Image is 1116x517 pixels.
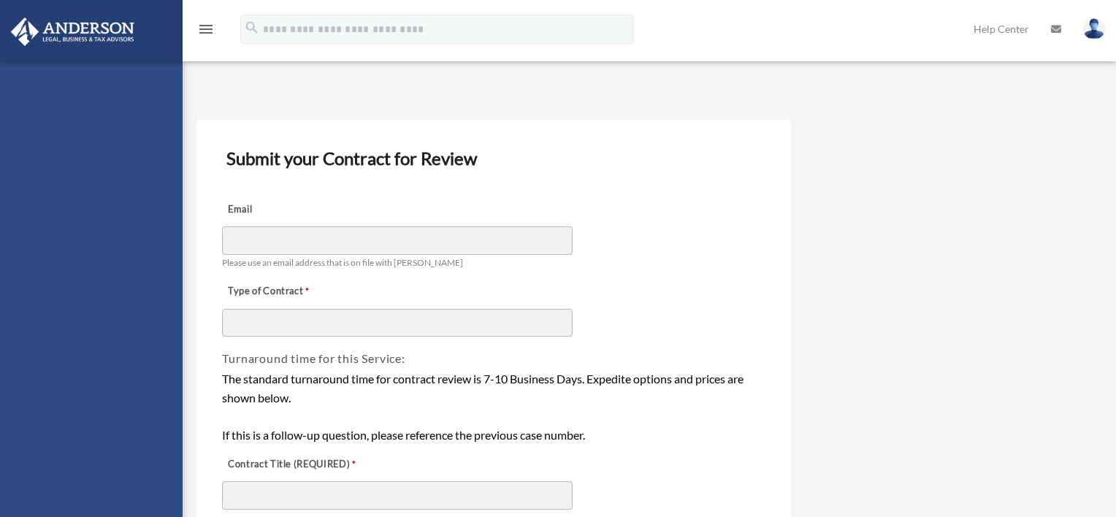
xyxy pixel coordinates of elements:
span: Please use an email address that is on file with [PERSON_NAME] [222,257,463,268]
i: search [244,20,260,36]
h3: Submit your Contract for Review [221,143,766,174]
i: menu [197,20,215,38]
img: Anderson Advisors Platinum Portal [7,18,139,46]
label: Contract Title (REQUIRED) [222,454,368,475]
a: menu [197,26,215,38]
label: Email [222,199,368,220]
img: User Pic [1083,18,1105,39]
span: Turnaround time for this Service: [222,351,405,365]
div: The standard turnaround time for contract review is 7-10 Business Days. Expedite options and pric... [222,369,765,444]
label: Type of Contract [222,281,368,302]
